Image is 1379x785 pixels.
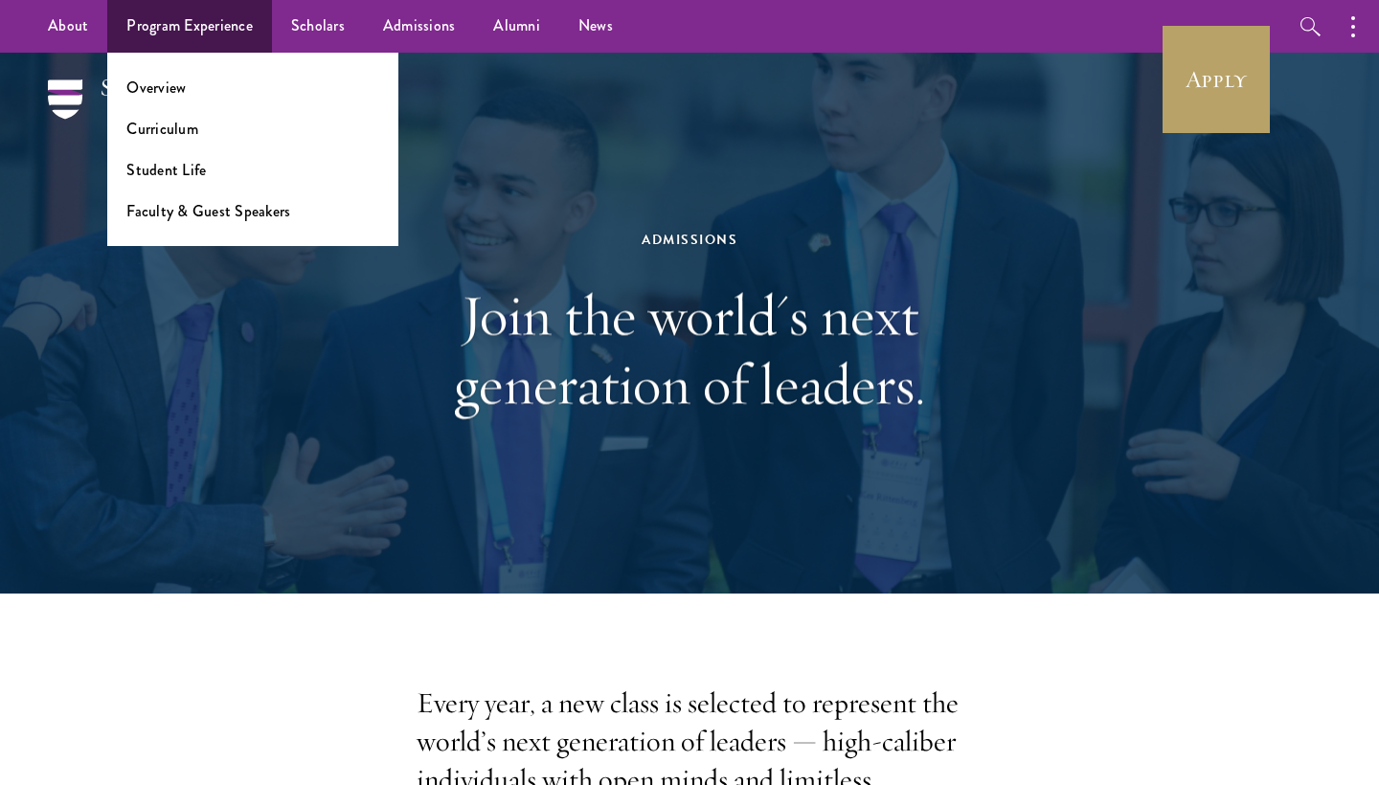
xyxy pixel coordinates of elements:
a: Apply [1163,26,1270,133]
h1: Join the world's next generation of leaders. [359,280,1020,418]
a: Faculty & Guest Speakers [126,200,290,222]
a: Curriculum [126,118,198,140]
div: Admissions [359,228,1020,252]
img: Schwarzman Scholars [48,79,249,146]
a: Student Life [126,159,206,181]
a: Overview [126,77,186,99]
